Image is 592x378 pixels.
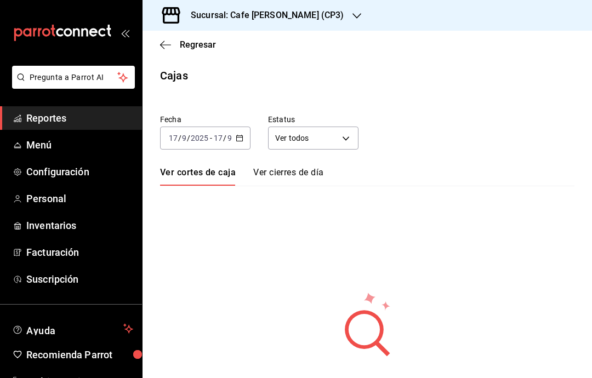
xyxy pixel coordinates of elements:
[182,9,344,22] h3: Sucursal: Cafe [PERSON_NAME] (CP3)
[26,191,133,206] span: Personal
[26,245,133,260] span: Facturación
[227,134,232,142] input: --
[168,134,178,142] input: --
[160,116,251,123] label: Fecha
[121,28,129,37] button: open_drawer_menu
[26,164,133,179] span: Configuración
[268,127,358,150] div: Ver todos
[160,167,236,186] a: Ver cortes de caja
[8,79,135,91] a: Pregunta a Parrot AI
[223,134,226,142] span: /
[26,138,133,152] span: Menú
[26,272,133,287] span: Suscripción
[160,167,323,186] div: navigation tabs
[26,347,133,362] span: Recomienda Parrot
[181,134,187,142] input: --
[213,134,223,142] input: --
[187,134,190,142] span: /
[26,322,119,335] span: Ayuda
[268,116,358,123] label: Estatus
[30,72,118,83] span: Pregunta a Parrot AI
[26,111,133,125] span: Reportes
[178,134,181,142] span: /
[160,39,216,50] button: Regresar
[180,39,216,50] span: Regresar
[210,134,212,142] span: -
[12,66,135,89] button: Pregunta a Parrot AI
[26,218,133,233] span: Inventarios
[160,67,188,84] div: Cajas
[253,167,323,186] a: Ver cierres de día
[190,134,209,142] input: ----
